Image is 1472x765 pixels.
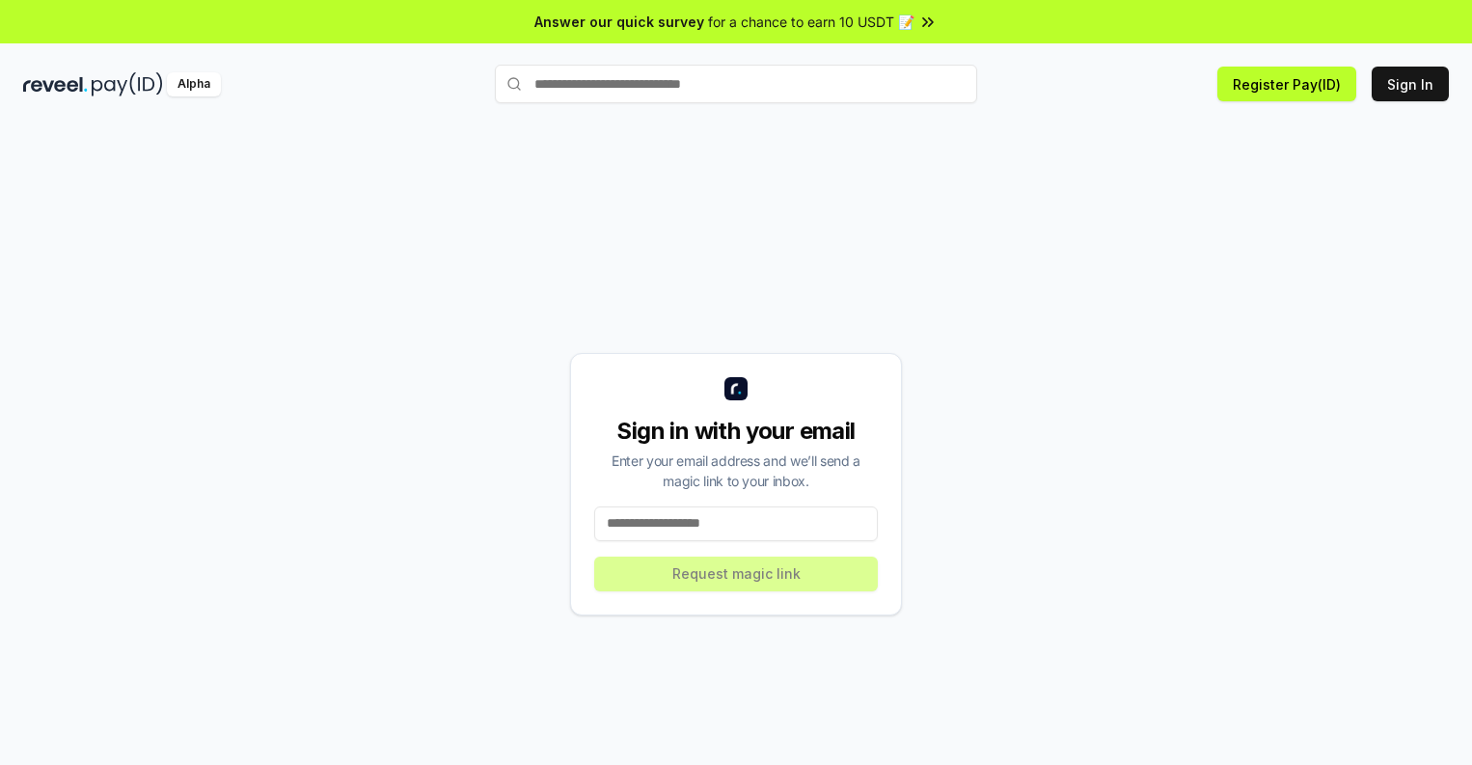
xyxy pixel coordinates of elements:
div: Sign in with your email [594,416,878,447]
img: reveel_dark [23,72,88,96]
span: for a chance to earn 10 USDT 📝 [708,12,914,32]
span: Answer our quick survey [534,12,704,32]
div: Alpha [167,72,221,96]
img: logo_small [724,377,748,400]
img: pay_id [92,72,163,96]
button: Sign In [1372,67,1449,101]
div: Enter your email address and we’ll send a magic link to your inbox. [594,451,878,491]
button: Register Pay(ID) [1217,67,1356,101]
